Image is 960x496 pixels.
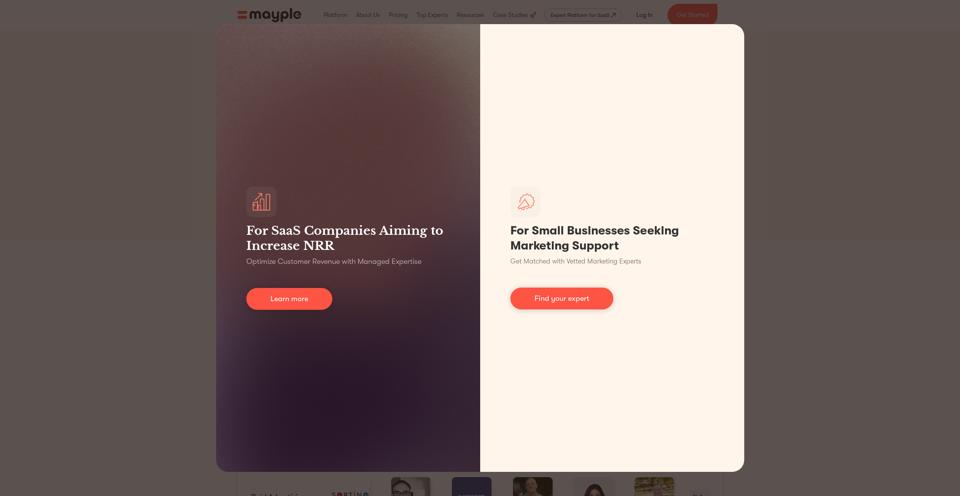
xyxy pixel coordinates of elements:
[510,256,641,266] p: Get Matched with Vetted Marketing Experts
[246,288,332,310] a: Learn more
[246,256,421,267] p: Optimize Customer Revenue with Managed Expertise
[246,223,450,253] h3: For SaaS Companies Aiming to Increase NRR
[510,288,613,309] a: Find your expert
[510,223,714,253] h1: For Small Businesses Seeking Marketing Support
